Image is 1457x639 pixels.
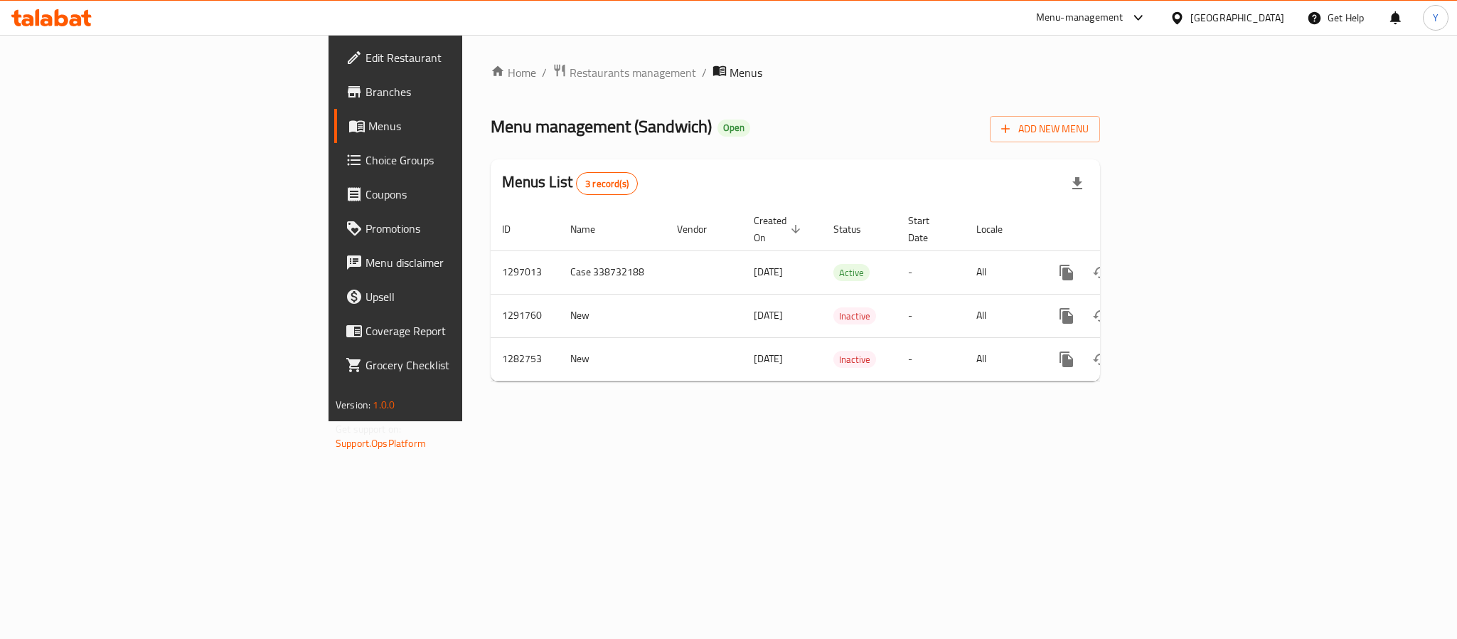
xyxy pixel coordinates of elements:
[717,120,750,137] div: Open
[502,171,638,195] h2: Menus List
[365,322,560,339] span: Coverage Report
[1050,342,1084,376] button: more
[334,177,572,211] a: Coupons
[976,221,1021,238] span: Locale
[754,349,783,368] span: [DATE]
[502,221,529,238] span: ID
[334,109,572,143] a: Menus
[334,211,572,245] a: Promotions
[1038,208,1197,251] th: Actions
[754,212,805,246] span: Created On
[1084,255,1118,290] button: Change Status
[553,63,696,82] a: Restaurants management
[833,308,876,324] span: Inactive
[368,117,560,134] span: Menus
[965,337,1038,381] td: All
[965,250,1038,294] td: All
[702,64,707,81] li: /
[365,152,560,169] span: Choice Groups
[365,288,560,305] span: Upsell
[908,212,948,246] span: Start Date
[559,337,666,381] td: New
[336,434,426,453] a: Support.OpsPlatform
[570,64,696,81] span: Restaurants management
[965,294,1038,337] td: All
[365,220,560,237] span: Promotions
[677,221,725,238] span: Vendor
[365,83,560,100] span: Branches
[334,143,572,177] a: Choice Groups
[334,280,572,314] a: Upsell
[833,221,880,238] span: Status
[334,75,572,109] a: Branches
[365,357,560,374] span: Grocery Checklist
[334,245,572,280] a: Menu disclaimer
[1001,120,1089,138] span: Add New Menu
[833,307,876,324] div: Inactive
[491,63,1100,82] nav: breadcrumb
[334,314,572,348] a: Coverage Report
[334,41,572,75] a: Edit Restaurant
[833,352,876,368] span: Inactive
[754,263,783,281] span: [DATE]
[559,294,666,337] td: New
[491,110,712,142] span: Menu management ( Sandwich )
[1084,342,1118,376] button: Change Status
[1050,255,1084,290] button: more
[897,294,965,337] td: -
[1433,10,1439,26] span: Y
[365,186,560,203] span: Coupons
[754,306,783,324] span: [DATE]
[1050,299,1084,333] button: more
[1060,167,1094,201] div: Export file
[1036,9,1124,26] div: Menu-management
[577,177,637,191] span: 3 record(s)
[336,420,401,438] span: Get support on:
[365,49,560,66] span: Edit Restaurant
[491,208,1197,381] table: enhanced table
[336,396,370,414] span: Version:
[833,264,870,281] div: Active
[334,348,572,382] a: Grocery Checklist
[897,337,965,381] td: -
[990,116,1100,142] button: Add New Menu
[559,250,666,294] td: Case 338732188
[365,254,560,271] span: Menu disclaimer
[570,221,614,238] span: Name
[833,265,870,281] span: Active
[576,172,638,195] div: Total records count
[1084,299,1118,333] button: Change Status
[897,250,965,294] td: -
[373,396,395,414] span: 1.0.0
[730,64,762,81] span: Menus
[1190,10,1284,26] div: [GEOGRAPHIC_DATA]
[717,122,750,134] span: Open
